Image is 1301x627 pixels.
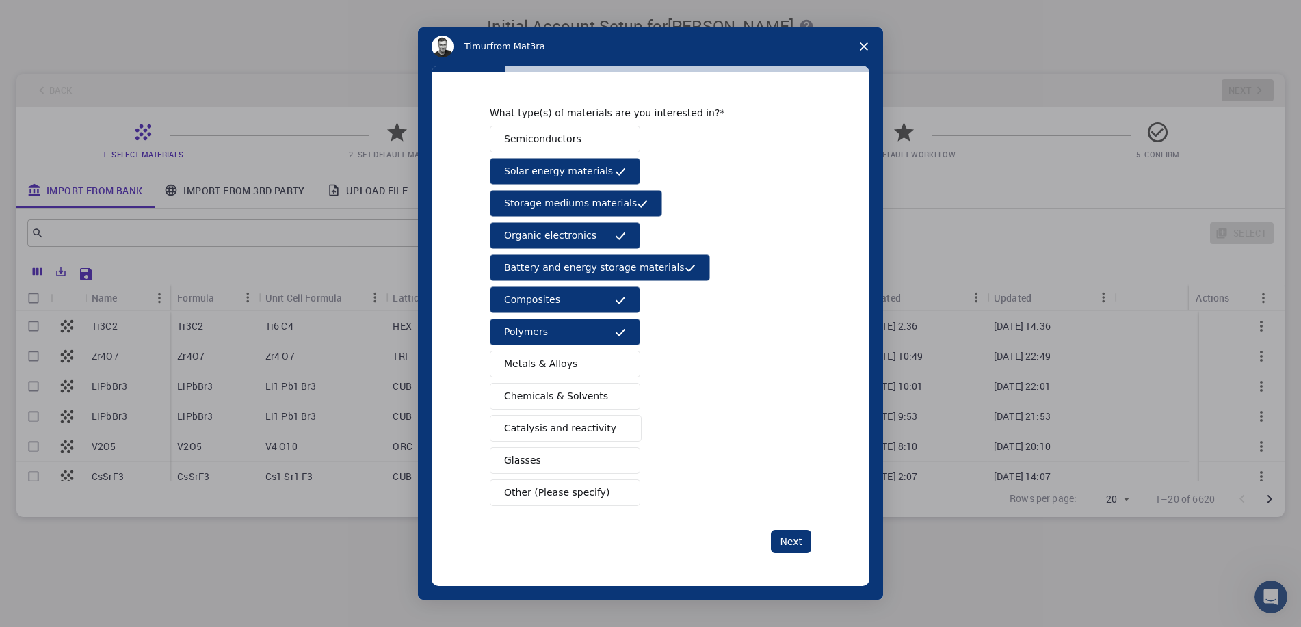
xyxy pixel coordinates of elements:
[504,325,548,339] span: Polymers
[490,319,640,345] button: Polymers
[490,41,544,51] span: from Mat3ra
[504,293,560,307] span: Composites
[490,190,662,217] button: Storage mediums materials
[490,447,640,474] button: Glasses
[504,261,685,275] span: Battery and energy storage materials
[432,36,454,57] img: Profile image for Timur
[504,485,609,500] span: Other (Please specify)
[504,421,616,436] span: Catalysis and reactivity
[490,126,640,152] button: Semiconductors
[771,530,811,553] button: Next
[504,453,541,468] span: Glasses
[490,383,640,410] button: Chemicals & Solvents
[504,389,608,403] span: Chemicals & Solvents
[490,107,791,119] div: What type(s) of materials are you interested in?
[490,351,640,377] button: Metals & Alloys
[490,254,710,281] button: Battery and energy storage materials
[490,286,640,313] button: Composites
[490,479,640,506] button: Other (Please specify)
[504,132,581,146] span: Semiconductors
[504,228,596,243] span: Organic electronics
[464,41,490,51] span: Timur
[504,357,577,371] span: Metals & Alloys
[490,222,640,249] button: Organic electronics
[504,164,613,178] span: Solar energy materials
[22,10,96,22] span: Поддержка
[490,158,640,185] button: Solar energy materials
[504,196,637,211] span: Storage mediums materials
[490,415,642,442] button: Catalysis and reactivity
[845,27,883,66] span: Close survey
